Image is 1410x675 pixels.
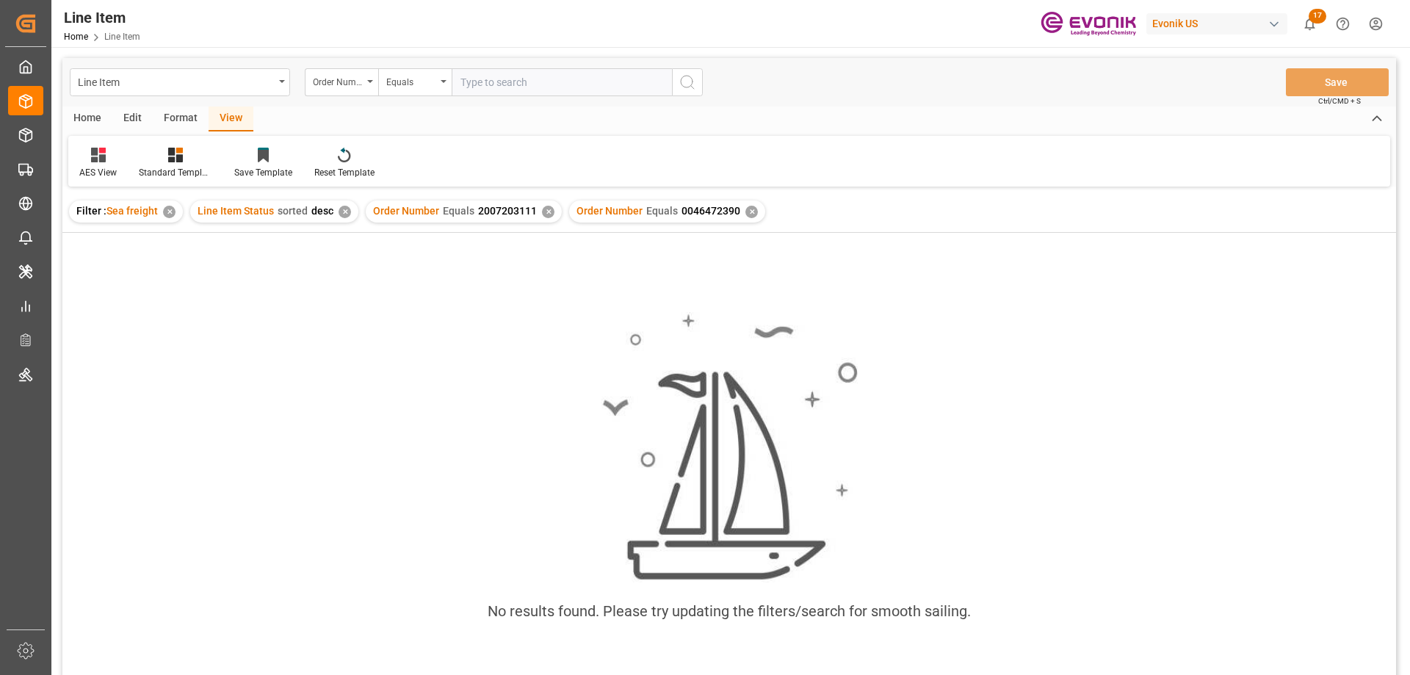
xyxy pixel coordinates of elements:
[79,166,117,179] div: AES View
[542,206,554,218] div: ✕
[1326,7,1359,40] button: Help Center
[576,205,643,217] span: Order Number
[373,205,439,217] span: Order Number
[443,205,474,217] span: Equals
[139,166,212,179] div: Standard Templates
[153,107,209,131] div: Format
[1293,7,1326,40] button: show 17 new notifications
[646,205,678,217] span: Equals
[278,205,308,217] span: sorted
[1041,11,1136,37] img: Evonik-brand-mark-Deep-Purple-RGB.jpeg_1700498283.jpeg
[601,312,858,582] img: smooth_sailing.jpeg
[745,206,758,218] div: ✕
[106,205,158,217] span: Sea freight
[70,68,290,96] button: open menu
[305,68,378,96] button: open menu
[1286,68,1389,96] button: Save
[339,206,351,218] div: ✕
[311,205,333,217] span: desc
[478,205,537,217] span: 2007203111
[314,166,375,179] div: Reset Template
[198,205,274,217] span: Line Item Status
[209,107,253,131] div: View
[378,68,452,96] button: open menu
[78,72,274,90] div: Line Item
[1309,9,1326,24] span: 17
[681,205,740,217] span: 0046472390
[163,206,176,218] div: ✕
[1146,10,1293,37] button: Evonik US
[64,7,140,29] div: Line Item
[1146,13,1287,35] div: Evonik US
[62,107,112,131] div: Home
[64,32,88,42] a: Home
[488,600,971,622] div: No results found. Please try updating the filters/search for smooth sailing.
[313,72,363,89] div: Order Number
[672,68,703,96] button: search button
[452,68,672,96] input: Type to search
[1318,95,1361,107] span: Ctrl/CMD + S
[234,166,292,179] div: Save Template
[112,107,153,131] div: Edit
[386,72,436,89] div: Equals
[76,205,106,217] span: Filter :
